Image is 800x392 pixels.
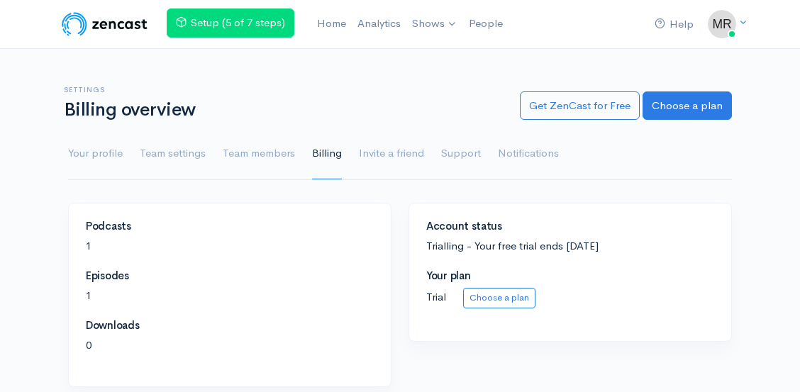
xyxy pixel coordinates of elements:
a: Support [441,128,481,179]
h4: Podcasts [86,220,374,233]
a: Get ZenCast for Free [520,91,640,121]
p: Trial [426,288,714,308]
img: ... [708,10,736,38]
a: Choose a plan [643,91,732,121]
a: Invite a friend [359,128,424,179]
a: People [463,9,509,39]
p: 0 [86,337,374,354]
p: Trialling - Your free trial ends [DATE] [426,238,714,254]
h4: Your plan [426,270,714,282]
a: Team members [223,128,295,179]
h4: Episodes [86,270,374,282]
h6: Settings [64,86,503,94]
a: Notifications [498,128,559,179]
a: Choose a plan [463,288,535,308]
p: 1 [86,288,374,304]
a: Help [649,9,699,40]
a: Analytics [352,9,406,39]
p: 1 [86,238,374,254]
a: Home [311,9,352,39]
h4: Downloads [86,320,374,332]
a: Billing [312,128,342,179]
img: ZenCast Logo [60,10,150,38]
a: Your profile [68,128,123,179]
a: Team settings [140,128,206,179]
h4: Account status [426,220,714,233]
h1: Billing overview [64,100,503,121]
a: Shows [406,9,463,40]
a: Setup (5 of 7 steps) [167,9,294,38]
